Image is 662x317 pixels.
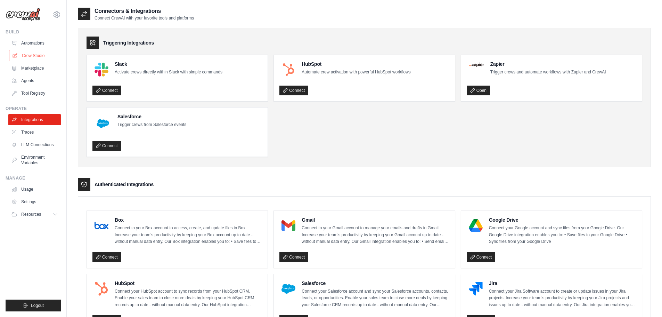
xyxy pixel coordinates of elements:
button: Resources [8,209,61,220]
a: Usage [8,184,61,195]
h4: Jira [489,280,636,287]
img: Logo [6,8,40,21]
a: Marketplace [8,63,61,74]
p: Automate crew activation with powerful HubSpot workflows [302,69,410,76]
p: Connect CrewAI with your favorite tools and platforms [95,15,194,21]
a: Crew Studio [9,50,62,61]
a: Open [467,86,490,95]
a: Connect [279,86,308,95]
h3: Triggering Integrations [103,39,154,46]
p: Connect your HubSpot account to sync records from your HubSpot CRM. Enable your sales team to clo... [115,288,262,309]
p: Connect your Salesforce account and sync your Salesforce accounts, contacts, leads, or opportunit... [302,288,449,309]
a: Integrations [8,114,61,125]
img: HubSpot Logo [95,282,108,296]
h2: Connectors & Integrations [95,7,194,15]
img: Box Logo [95,219,108,232]
a: Automations [8,38,61,49]
img: Salesforce Logo [95,115,111,132]
h4: HubSpot [115,280,262,287]
p: Activate crews directly within Slack with simple commands [115,69,222,76]
img: Jira Logo [469,282,483,296]
a: Connect [92,86,121,95]
img: Google Drive Logo [469,219,483,232]
img: HubSpot Logo [281,63,295,77]
img: Zapier Logo [469,63,484,67]
h4: Slack [115,61,222,68]
p: Connect to your Box account to access, create, and update files in Box. Increase your team’s prod... [115,225,262,245]
img: Slack Logo [95,63,108,77]
h4: Google Drive [489,216,636,223]
img: Gmail Logo [281,219,295,232]
p: Trigger crews from Salesforce events [117,121,186,128]
a: Agents [8,75,61,86]
button: Logout [6,300,61,311]
span: Resources [21,212,41,217]
a: Connect [92,141,121,151]
div: Operate [6,106,61,111]
h4: Salesforce [302,280,449,287]
p: Trigger crews and automate workflows with Zapier and CrewAI [490,69,606,76]
a: Connect [92,252,121,262]
a: Traces [8,127,61,138]
h4: Zapier [490,61,606,68]
a: Connect [467,252,496,262]
a: Settings [8,196,61,207]
a: LLM Connections [8,139,61,150]
h4: Salesforce [117,113,186,120]
a: Tool Registry [8,88,61,99]
a: Connect [279,252,308,262]
p: Connect your Jira Software account to create or update issues in your Jira projects. Increase you... [489,288,636,309]
h4: Gmail [302,216,449,223]
h4: Box [115,216,262,223]
img: Salesforce Logo [281,282,295,296]
p: Connect to your Gmail account to manage your emails and drafts in Gmail. Increase your team’s pro... [302,225,449,245]
h4: HubSpot [302,61,410,68]
span: Logout [31,303,44,308]
a: Environment Variables [8,152,61,168]
div: Build [6,29,61,35]
p: Connect your Google account and sync files from your Google Drive. Our Google Drive integration e... [489,225,636,245]
h3: Authenticated Integrations [95,181,154,188]
div: Manage [6,175,61,181]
